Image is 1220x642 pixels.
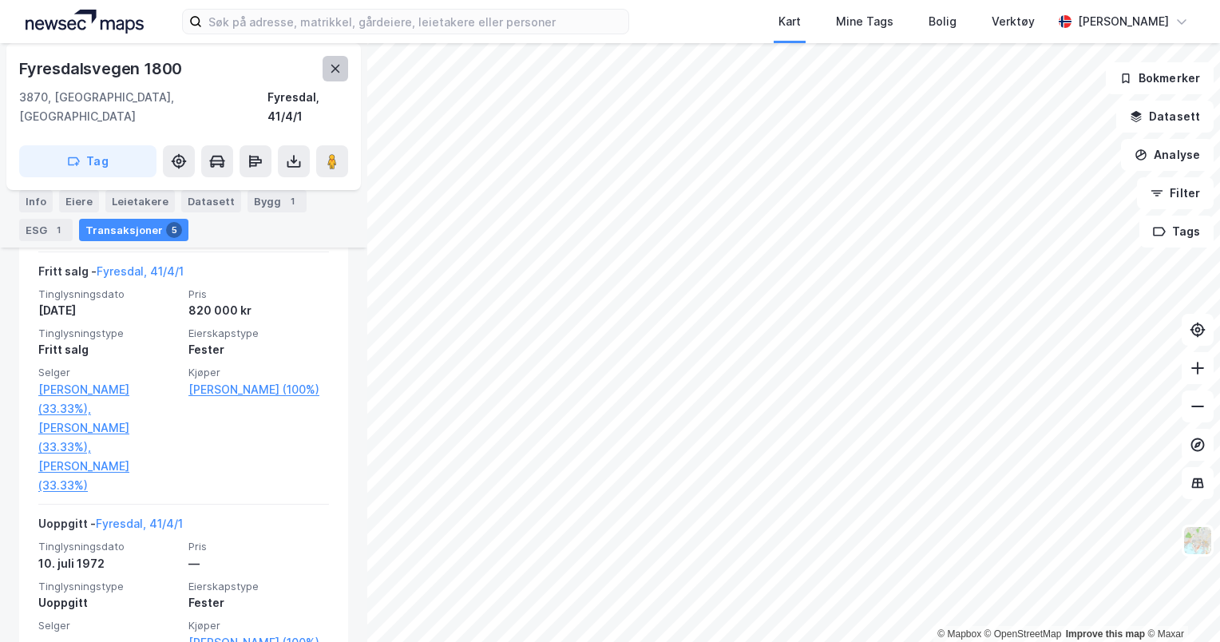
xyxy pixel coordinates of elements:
div: Fester [188,340,329,359]
input: Søk på adresse, matrikkel, gårdeiere, leietakere eller personer [202,10,628,34]
div: — [188,554,329,573]
div: Info [19,190,53,212]
span: Tinglysningsdato [38,287,179,301]
img: logo.a4113a55bc3d86da70a041830d287a7e.svg [26,10,144,34]
button: Tags [1139,216,1214,248]
div: Datasett [181,190,241,212]
a: [PERSON_NAME] (33.33%), [38,380,179,418]
span: Tinglysningstype [38,327,179,340]
button: Filter [1137,177,1214,209]
div: Kart [778,12,801,31]
div: Fester [188,593,329,612]
div: 1 [284,193,300,209]
span: Pris [188,287,329,301]
div: Eiere [59,190,99,212]
div: 820 000 kr [188,301,329,320]
div: Fritt salg - [38,262,184,287]
button: Tag [19,145,156,177]
div: Fyresdal, 41/4/1 [267,88,348,126]
div: 10. juli 1972 [38,554,179,573]
a: Mapbox [937,628,981,640]
div: Fritt salg [38,340,179,359]
div: Leietakere [105,190,175,212]
div: Transaksjoner [79,219,188,241]
div: Bygg [248,190,307,212]
div: 1 [50,222,66,238]
span: Tinglysningsdato [38,540,179,553]
button: Datasett [1116,101,1214,133]
span: Selger [38,619,179,632]
div: 3870, [GEOGRAPHIC_DATA], [GEOGRAPHIC_DATA] [19,88,267,126]
a: Fyresdal, 41/4/1 [97,264,184,278]
button: Analyse [1121,139,1214,171]
div: Fyresdalsvegen 1800 [19,56,185,81]
span: Kjøper [188,366,329,379]
img: Z [1182,525,1213,556]
a: Fyresdal, 41/4/1 [96,517,183,530]
div: ESG [19,219,73,241]
iframe: Chat Widget [1140,565,1220,642]
div: [PERSON_NAME] [1078,12,1169,31]
div: Mine Tags [836,12,893,31]
div: [DATE] [38,301,179,320]
div: Uoppgitt [38,593,179,612]
div: Bolig [929,12,957,31]
span: Eierskapstype [188,327,329,340]
span: Tinglysningstype [38,580,179,593]
a: Improve this map [1066,628,1145,640]
a: [PERSON_NAME] (33.33%), [38,418,179,457]
button: Bokmerker [1106,62,1214,94]
div: Uoppgitt - [38,514,183,540]
a: [PERSON_NAME] (33.33%) [38,457,179,495]
div: Verktøy [992,12,1035,31]
a: OpenStreetMap [984,628,1062,640]
span: Kjøper [188,619,329,632]
span: Eierskapstype [188,580,329,593]
div: 5 [166,222,182,238]
span: Selger [38,366,179,379]
a: [PERSON_NAME] (100%) [188,380,329,399]
span: Pris [188,540,329,553]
